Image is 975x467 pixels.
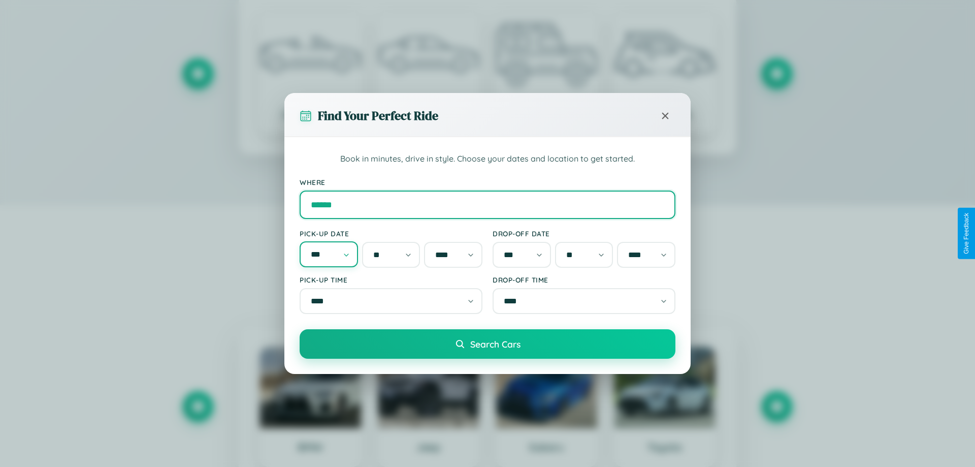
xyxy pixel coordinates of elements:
label: Pick-up Date [300,229,482,238]
h3: Find Your Perfect Ride [318,107,438,124]
span: Search Cars [470,338,521,350]
label: Where [300,178,675,186]
label: Drop-off Time [493,275,675,284]
button: Search Cars [300,329,675,359]
p: Book in minutes, drive in style. Choose your dates and location to get started. [300,152,675,166]
label: Drop-off Date [493,229,675,238]
label: Pick-up Time [300,275,482,284]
